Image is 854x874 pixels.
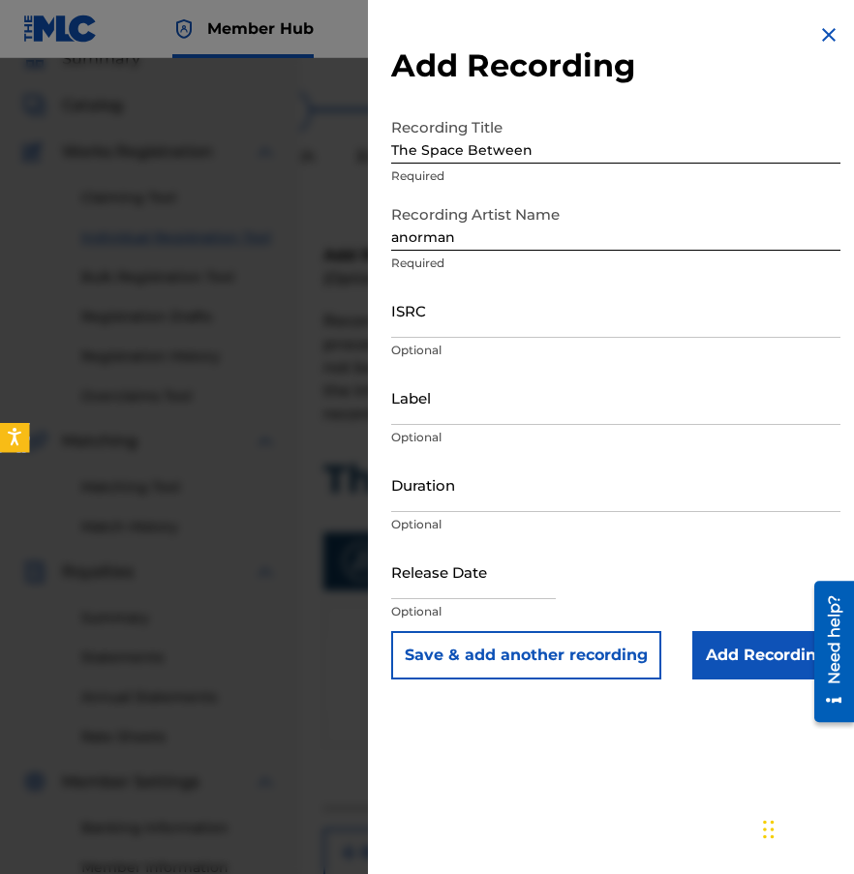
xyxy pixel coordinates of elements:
[391,46,840,85] h2: Add Recording
[391,429,840,446] p: Optional
[391,342,840,359] p: Optional
[391,631,661,679] button: Save & add another recording
[23,15,98,43] img: MLC Logo
[172,17,196,41] img: Top Rightsholder
[391,255,840,272] p: Required
[757,781,854,874] iframe: Chat Widget
[391,516,840,533] p: Optional
[763,800,775,859] div: Drag
[391,603,840,620] p: Optional
[391,167,840,185] p: Required
[692,631,840,679] input: Add Recording
[800,574,854,730] iframe: Resource Center
[207,17,314,40] span: Member Hub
